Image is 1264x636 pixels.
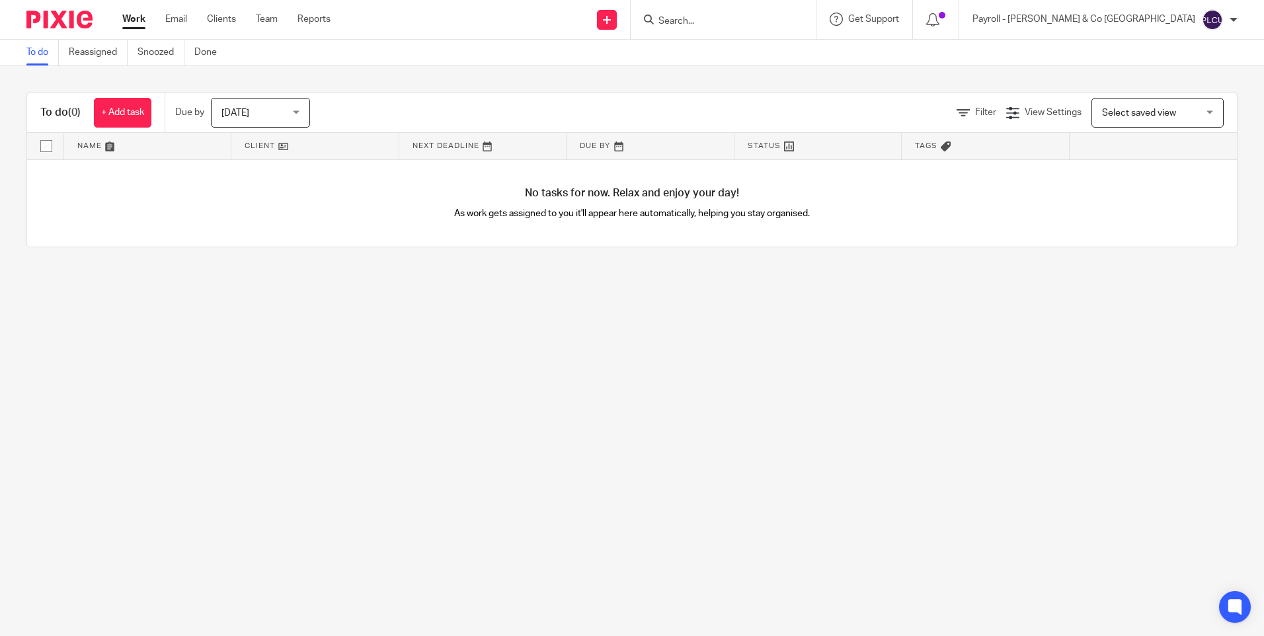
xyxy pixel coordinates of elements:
[138,40,184,65] a: Snoozed
[122,13,145,26] a: Work
[915,142,937,149] span: Tags
[26,40,59,65] a: To do
[69,40,128,65] a: Reassigned
[68,107,81,118] span: (0)
[27,186,1237,200] h4: No tasks for now. Relax and enjoy your day!
[1025,108,1082,117] span: View Settings
[175,106,204,119] p: Due by
[972,13,1195,26] p: Payroll - [PERSON_NAME] & Co [GEOGRAPHIC_DATA]
[1102,108,1176,118] span: Select saved view
[297,13,331,26] a: Reports
[165,13,187,26] a: Email
[40,106,81,120] h1: To do
[975,108,996,117] span: Filter
[26,11,93,28] img: Pixie
[221,108,249,118] span: [DATE]
[207,13,236,26] a: Clients
[1202,9,1223,30] img: svg%3E
[848,15,899,24] span: Get Support
[194,40,227,65] a: Done
[657,16,776,28] input: Search
[330,207,935,220] p: As work gets assigned to you it'll appear here automatically, helping you stay organised.
[256,13,278,26] a: Team
[94,98,151,128] a: + Add task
